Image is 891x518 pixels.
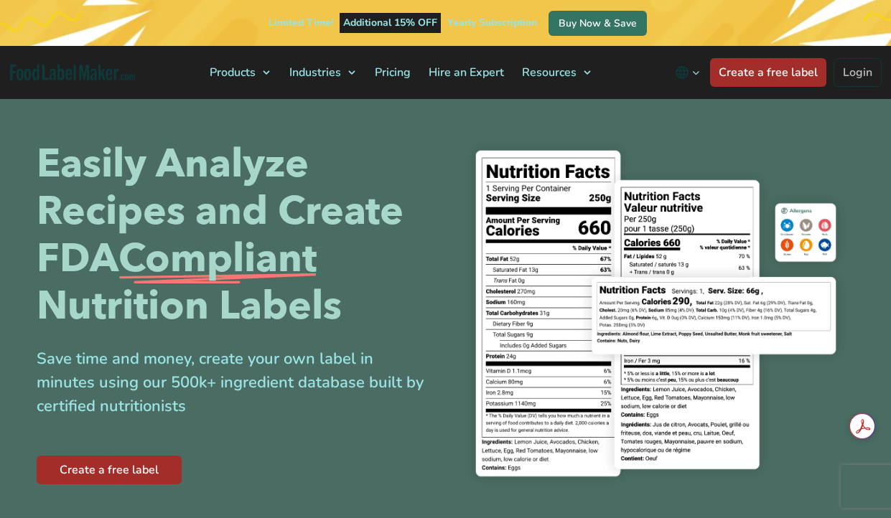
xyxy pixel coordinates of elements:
[366,46,416,99] a: Pricing
[834,58,882,87] a: Login
[513,46,598,99] a: Resources
[281,46,363,99] a: Industries
[205,65,257,80] span: Products
[518,65,578,80] span: Resources
[201,46,277,99] a: Products
[549,11,647,36] a: Buy Now & Save
[269,16,333,29] span: Limited Time!
[37,141,435,330] h1: Easily Analyze Recipes and Create FDA Nutrition Labels
[447,16,537,29] span: Yearly Subscription
[37,456,182,484] a: Create a free label
[420,46,510,99] a: Hire an Expert
[37,347,435,418] div: Save time and money, create your own label in minutes using our 500k+ ingredient database built b...
[424,65,505,80] span: Hire an Expert
[340,13,441,33] span: Additional 15% OFF
[710,58,826,87] a: Create a free label
[118,235,317,283] span: Compliant
[285,65,342,80] span: Industries
[370,65,412,80] span: Pricing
